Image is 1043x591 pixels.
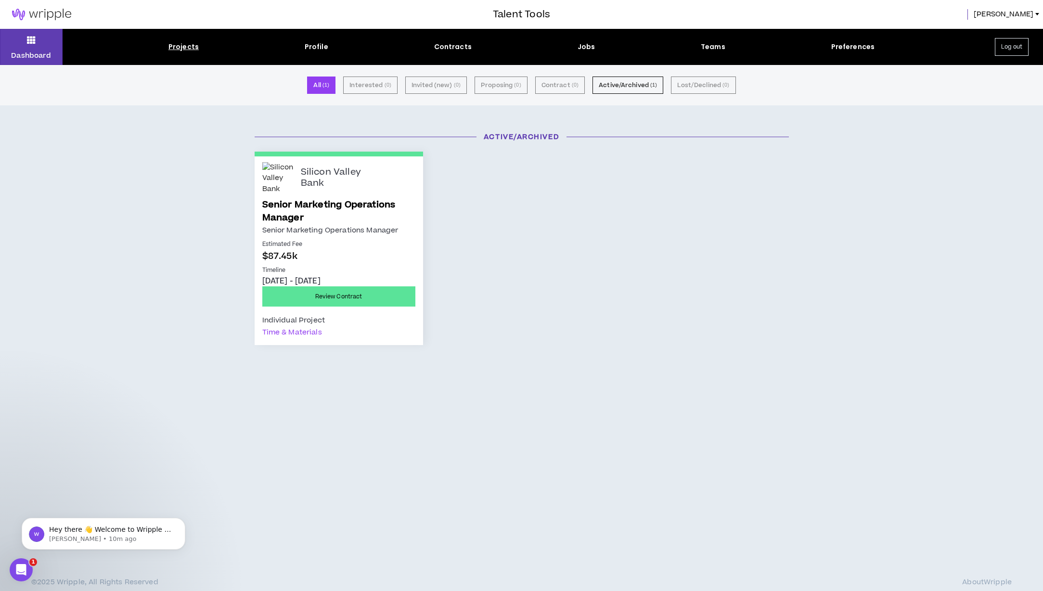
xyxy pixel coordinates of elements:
[650,81,657,90] small: ( 1 )
[514,81,521,90] small: ( 0 )
[7,498,200,565] iframe: Intercom notifications message
[493,7,550,22] h3: Talent Tools
[262,266,415,275] p: Timeline
[385,81,391,90] small: ( 0 )
[578,42,595,52] div: Jobs
[831,42,875,52] div: Preferences
[305,42,328,52] div: Profile
[262,240,415,249] p: Estimated Fee
[29,558,37,566] span: 1
[475,77,528,94] button: Proposing (0)
[454,81,461,90] small: ( 0 )
[322,81,329,90] small: ( 1 )
[262,224,415,236] p: Senior Marketing Operations Manager
[701,42,725,52] div: Teams
[262,326,322,338] div: Time & Materials
[995,38,1029,56] button: Log out
[262,276,415,286] p: [DATE] - [DATE]
[262,162,294,193] img: Silicon Valley Bank
[262,314,325,326] div: Individual Project
[535,77,585,94] button: Contract (0)
[405,77,467,94] button: Invited (new) (0)
[722,81,729,90] small: ( 0 )
[343,77,398,94] button: Interested (0)
[434,42,472,52] div: Contracts
[301,167,368,189] p: Silicon Valley Bank
[262,198,415,224] a: Senior Marketing Operations Manager
[671,77,735,94] button: Lost/Declined (0)
[262,286,415,307] a: Review Contract
[974,9,1033,20] span: [PERSON_NAME]
[592,77,663,94] button: Active/Archived (1)
[11,51,51,61] p: Dashboard
[10,558,33,581] iframe: Intercom live chat
[962,578,1012,586] a: AboutWripple
[31,578,158,586] p: © 2025 Wripple , All Rights Reserved
[572,81,579,90] small: ( 0 )
[247,132,796,142] h3: Active/Archived
[262,250,415,263] p: $87.45k
[307,77,335,94] button: All (1)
